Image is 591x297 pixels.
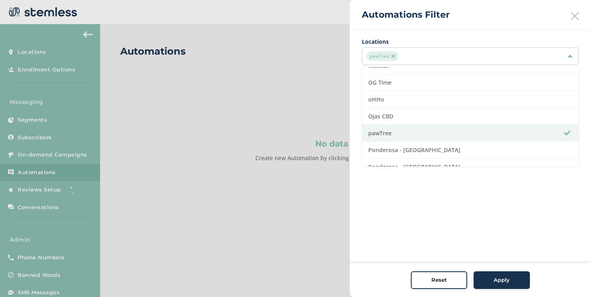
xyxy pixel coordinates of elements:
span: Reset [431,276,447,284]
h2: Automations Filter [362,8,449,21]
li: Ponderosa - [GEOGRAPHIC_DATA] [362,142,579,159]
li: oHHo [362,91,579,108]
span: pawTree [366,51,398,61]
li: pawTree [362,125,579,142]
li: OG Time [362,74,579,91]
button: Apply [474,271,530,289]
span: Apply [494,276,510,284]
img: icon-close-accent-8a337256.svg [391,54,395,58]
iframe: Chat Widget [551,258,591,297]
li: Ponderosa - [GEOGRAPHIC_DATA] [362,159,579,175]
button: Reset [411,271,467,289]
label: Locations [362,37,579,46]
li: Ojas CBD [362,108,579,125]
